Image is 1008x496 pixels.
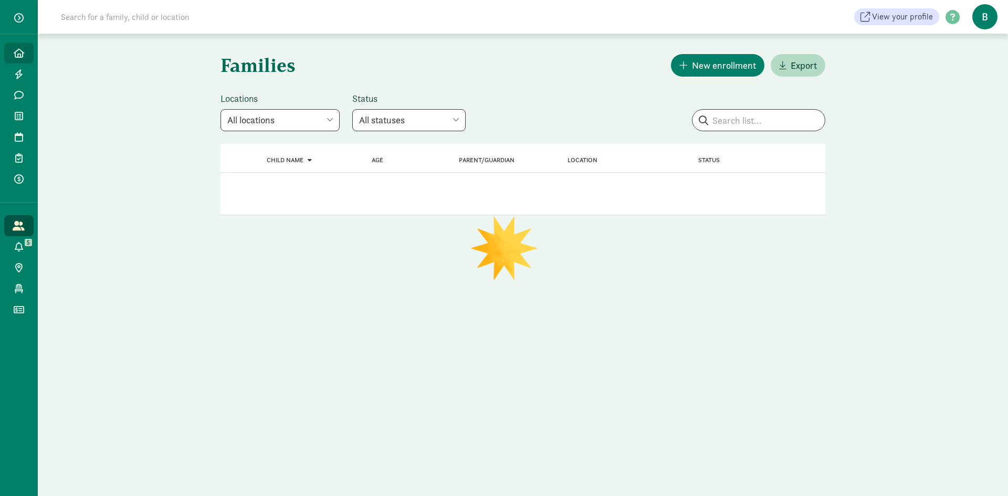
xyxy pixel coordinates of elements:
[220,46,521,84] h1: Families
[692,58,756,72] span: New enrollment
[872,10,933,23] span: View your profile
[854,8,939,25] a: View your profile
[771,54,825,77] button: Export
[372,156,383,164] a: Age
[267,156,303,164] span: Child name
[459,156,514,164] a: Parent/Guardian
[791,58,817,72] span: Export
[55,6,349,27] input: Search for a family, child or location
[568,156,597,164] span: Location
[25,239,32,246] span: 5
[698,156,720,164] span: Status
[692,110,825,131] input: Search list...
[220,92,340,105] label: Locations
[972,4,997,29] span: B
[955,446,1008,496] iframe: Chat Widget
[352,92,466,105] label: Status
[267,156,312,164] a: Child name
[671,54,764,77] button: New enrollment
[4,236,34,257] a: 5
